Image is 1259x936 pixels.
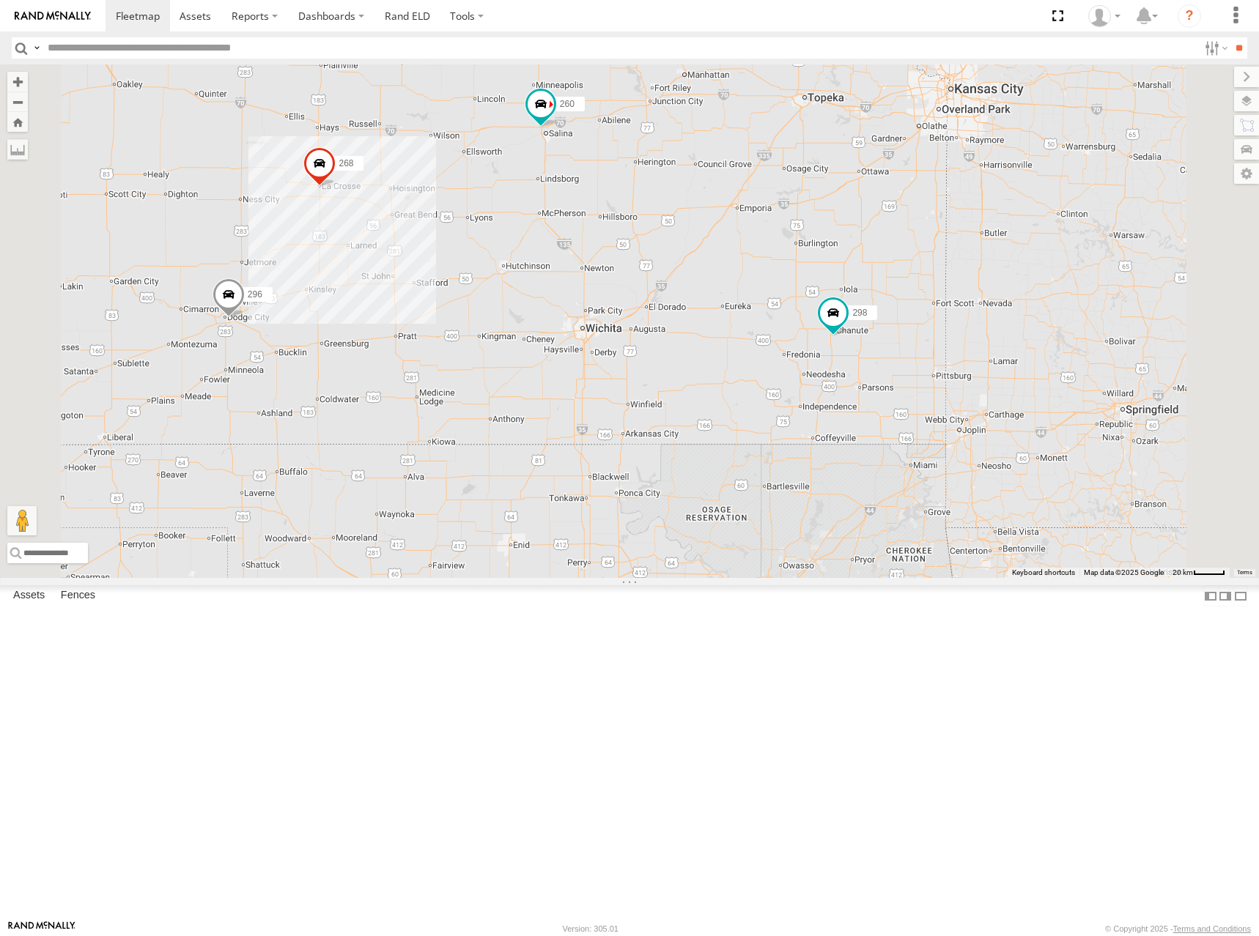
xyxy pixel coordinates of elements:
label: Measure [7,139,28,160]
label: Search Filter Options [1199,37,1230,59]
label: Fences [53,586,103,606]
span: 20 km [1173,568,1193,576]
label: Dock Summary Table to the Left [1203,585,1218,606]
div: Shane Miller [1083,5,1126,27]
button: Keyboard shortcuts [1012,568,1075,578]
button: Zoom in [7,72,28,92]
a: Terms [1237,569,1252,575]
label: Hide Summary Table [1233,585,1248,606]
label: Search Query [31,37,43,59]
i: ? [1178,4,1201,28]
a: Terms and Conditions [1173,924,1251,933]
a: Visit our Website [8,921,75,936]
button: Drag Pegman onto the map to open Street View [7,506,37,535]
div: Version: 305.01 [563,924,619,933]
span: 268 [339,158,353,168]
button: Map Scale: 20 km per 40 pixels [1168,568,1230,578]
label: Dock Summary Table to the Right [1218,585,1233,606]
span: 298 [852,308,867,318]
span: Map data ©2025 Google [1084,568,1164,576]
label: Map Settings [1234,163,1259,184]
div: © Copyright 2025 - [1105,924,1251,933]
span: 296 [248,289,262,300]
button: Zoom out [7,92,28,112]
span: 260 [560,98,575,108]
img: rand-logo.svg [15,11,91,21]
label: Assets [6,586,52,606]
button: Zoom Home [7,112,28,132]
